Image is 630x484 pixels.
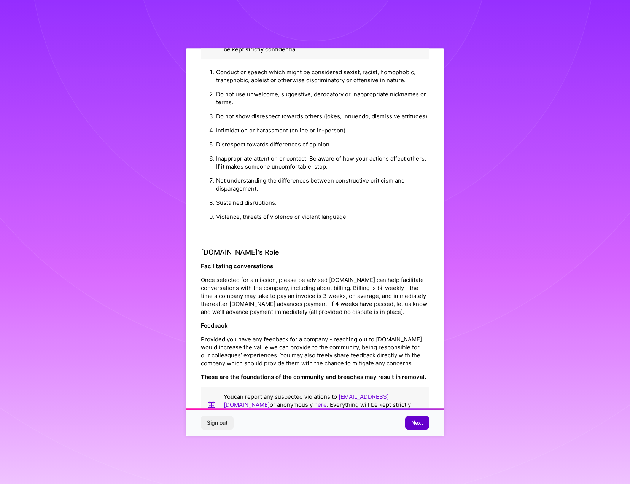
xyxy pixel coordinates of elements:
li: Intimidation or harassment (online or in-person). [216,123,429,137]
p: You can report any suspected violations to or anonymously . Everything will be kept strictly conf... [224,393,423,417]
strong: Feedback [201,322,228,330]
li: Conduct or speech which might be considered sexist, racist, homophobic, transphobic, ableist or o... [216,65,429,87]
a: [EMAIL_ADDRESS][DOMAIN_NAME] [224,393,389,409]
h4: [DOMAIN_NAME]’s Role [201,248,429,256]
li: Violence, threats of violence or violent language. [216,210,429,224]
li: Do not use unwelcome, suggestive, derogatory or inappropriate nicknames or terms. [216,87,429,109]
li: Not understanding the differences between constructive criticism and disparagement. [216,174,429,196]
li: Inappropriate attention or contact. Be aware of how your actions affect others. If it makes someo... [216,151,429,174]
a: here [314,401,327,409]
li: Sustained disruptions. [216,196,429,210]
p: Provided you have any feedback for a company - reaching out to [DOMAIN_NAME] would increase the v... [201,336,429,368]
span: Sign out [207,419,228,427]
p: Once selected for a mission, please be advised [DOMAIN_NAME] can help facilitate conversations wi... [201,276,429,316]
li: Do not show disrespect towards others (jokes, innuendo, dismissive attitudes). [216,109,429,123]
button: Next [405,416,429,430]
button: Sign out [201,416,234,430]
img: book icon [207,393,216,417]
span: Next [411,419,423,427]
strong: Facilitating conversations [201,263,273,270]
li: Disrespect towards differences of opinion. [216,137,429,151]
strong: These are the foundations of the community and breaches may result in removal. [201,374,426,381]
